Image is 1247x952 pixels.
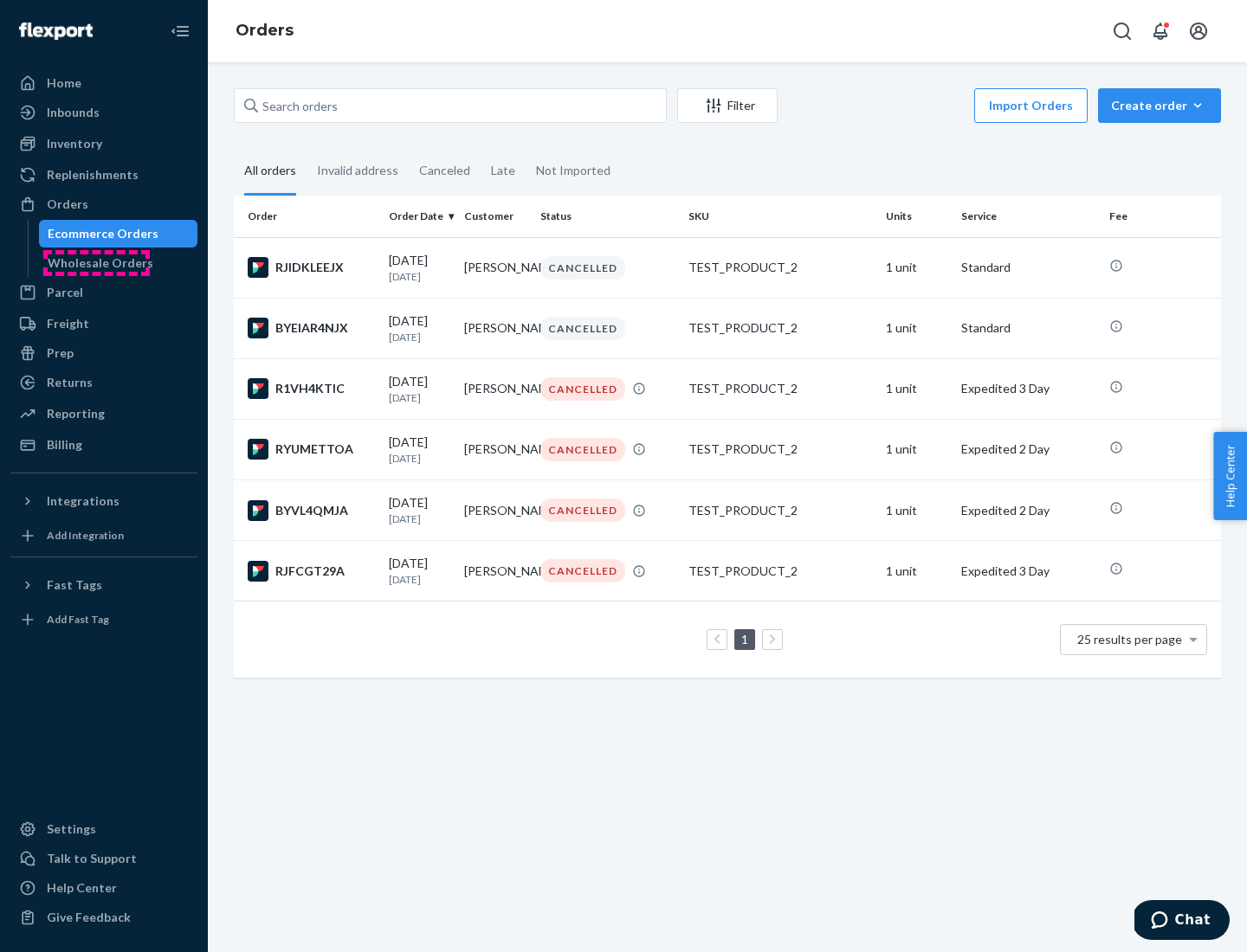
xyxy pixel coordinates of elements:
[974,88,1088,123] button: Import Orders
[1143,14,1178,48] button: Open notifications
[1098,88,1221,123] button: Create order
[10,99,197,126] a: Inbounds
[457,480,533,541] td: [PERSON_NAME]
[457,298,533,358] td: [PERSON_NAME]
[536,148,611,193] div: Not Imported
[10,339,197,367] a: Prep
[382,196,457,237] th: Order Date
[961,319,1095,337] p: Standard
[47,405,105,422] div: Reporting
[678,97,777,114] div: Filter
[47,576,102,594] div: Fast Tags
[10,69,197,97] a: Home
[540,559,625,582] div: CANCELLED
[1105,14,1140,48] button: Open Search Box
[10,431,197,459] a: Billing
[10,400,197,428] a: Reporting
[47,374,93,391] div: Returns
[533,196,682,237] th: Status
[457,237,533,298] td: [PERSON_NAME]
[222,6,307,56] ol: breadcrumbs
[457,358,533,419] td: [PERSON_NAME]
[244,148,296,196] div: All orders
[10,522,197,550] a: Add Integration
[389,330,450,344] p: [DATE]
[389,572,450,587] p: [DATE]
[688,380,872,397] div: TEST_PRODUCT_2
[389,555,450,587] div: [DATE]
[389,269,450,284] p: [DATE]
[10,571,197,599] button: Fast Tags
[47,820,96,838] div: Settings
[688,319,872,337] div: TEST_PRODUCT_2
[10,161,197,189] a: Replenishments
[1077,632,1182,646] span: 25 results per page
[540,438,625,461] div: CANCELLED
[317,148,398,193] div: Invalid address
[688,563,872,580] div: TEST_PRODUCT_2
[48,225,158,242] div: Ecommerce Orders
[389,494,450,526] div: [DATE]
[10,310,197,338] a: Freight
[48,254,153,272] div: Wholesale Orders
[248,318,375,338] div: BYEIAR4NJX
[389,252,450,284] div: [DATE]
[457,541,533,601] td: [PERSON_NAME]
[248,257,375,278] div: RJIDKLEEJX
[954,196,1102,237] th: Service
[879,419,954,479] td: 1 unit
[47,135,102,152] div: Inventory
[389,390,450,405] p: [DATE]
[389,373,450,405] div: [DATE]
[389,451,450,466] p: [DATE]
[47,879,117,897] div: Help Center
[47,315,89,332] div: Freight
[47,436,82,453] div: Billing
[961,563,1095,580] p: Expedited 3 Day
[879,480,954,541] td: 1 unit
[234,196,382,237] th: Order
[47,104,100,121] div: Inbounds
[389,312,450,344] div: [DATE]
[961,502,1095,519] p: Expedited 2 Day
[10,606,197,634] a: Add Fast Tag
[677,88,778,123] button: Filter
[47,284,83,301] div: Parcel
[10,904,197,931] button: Give Feedback
[457,419,533,479] td: [PERSON_NAME]
[10,279,197,306] a: Parcel
[540,499,625,522] div: CANCELLED
[19,23,93,40] img: Flexport logo
[1111,97,1208,114] div: Create order
[540,317,625,340] div: CANCELLED
[389,434,450,466] div: [DATE]
[39,249,198,277] a: Wholesale Orders
[961,441,1095,458] p: Expedited 2 Day
[879,298,954,358] td: 1 unit
[47,492,120,510] div: Integrations
[1134,900,1230,943] iframe: Opens a widget where you can chat to one of our agents
[39,220,198,248] a: Ecommerce Orders
[464,209,526,223] div: Customer
[682,196,879,237] th: SKU
[10,845,197,872] button: Talk to Support
[491,148,515,193] div: Late
[688,441,872,458] div: TEST_PRODUCT_2
[163,14,197,48] button: Close Navigation
[47,166,139,183] div: Replenishments
[10,130,197,158] a: Inventory
[248,378,375,399] div: R1VH4KTIC
[47,344,74,362] div: Prep
[961,380,1095,397] p: Expedited 3 Day
[1102,196,1221,237] th: Fee
[688,259,872,276] div: TEST_PRODUCT_2
[419,148,470,193] div: Canceled
[879,541,954,601] td: 1 unit
[236,21,294,40] a: Orders
[10,874,197,902] a: Help Center
[248,439,375,460] div: RYUMETTOA
[47,196,88,213] div: Orders
[1213,432,1247,520] button: Help Center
